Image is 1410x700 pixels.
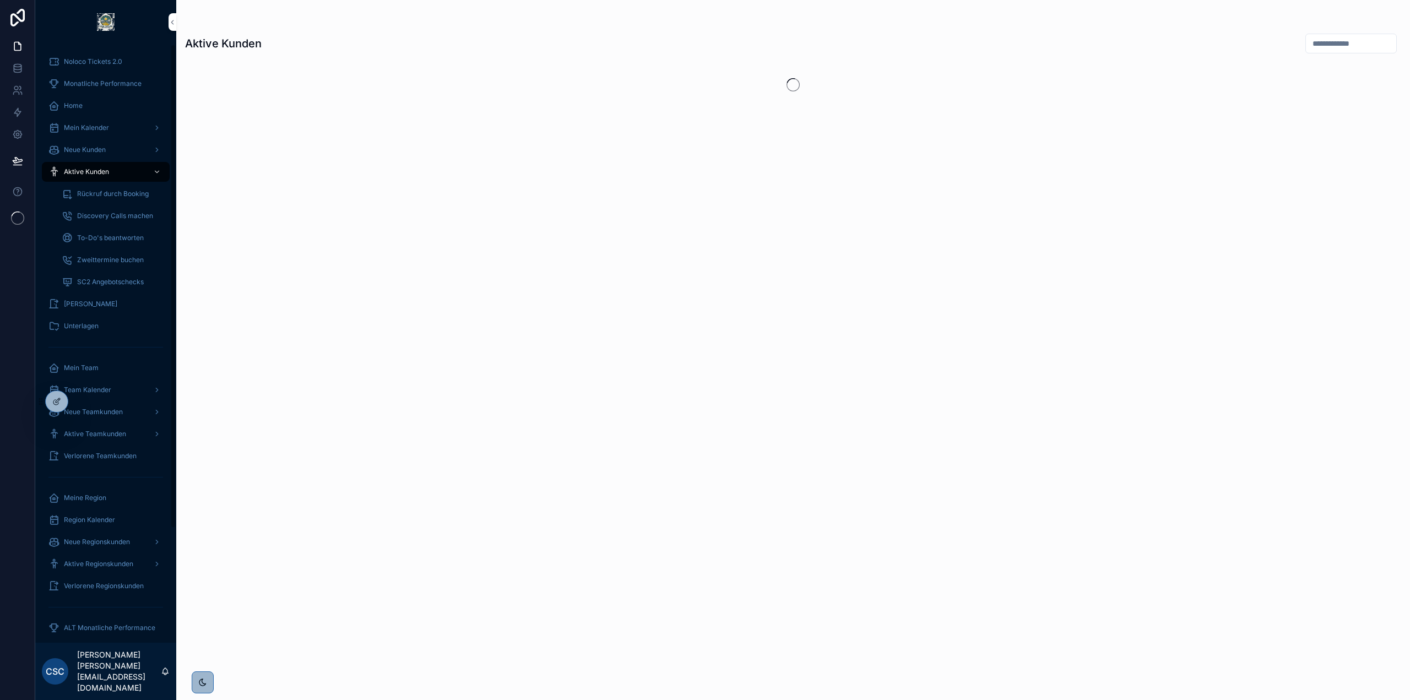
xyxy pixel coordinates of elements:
a: Aktive Kunden [42,162,170,182]
a: Aktive Regionskunden [42,554,170,574]
span: SC2 Angebotschecks [77,278,144,286]
a: Aktive Teamkunden [42,424,170,444]
a: Meine Region [42,488,170,508]
span: Home [64,101,83,110]
a: To-Do's beantworten [55,228,170,248]
a: Mein Kalender [42,118,170,138]
a: Monatliche Performance [42,74,170,94]
span: ALT Monatliche Performance [64,623,155,632]
span: Aktive Teamkunden [64,430,126,438]
a: Home [42,96,170,116]
a: Noloco Tickets 2.0 [42,52,170,72]
span: Neue Teamkunden [64,408,123,416]
span: Monatliche Performance [64,79,142,88]
a: Neue Kunden [42,140,170,160]
span: Neue Kunden [64,145,106,154]
span: Noloco Tickets 2.0 [64,57,122,66]
a: Region Kalender [42,510,170,530]
span: Discovery Calls machen [77,211,153,220]
span: To-Do's beantworten [77,234,144,242]
span: Zweittermine buchen [77,256,144,264]
span: Mein Team [64,363,99,372]
span: Region Kalender [64,515,115,524]
a: Unterlagen [42,316,170,336]
span: [PERSON_NAME] [64,300,117,308]
a: Mein Team [42,358,170,378]
a: Rückruf durch Booking [55,184,170,204]
span: Rückruf durch Booking [77,189,149,198]
span: Meine Region [64,493,106,502]
span: Aktive Kunden [64,167,109,176]
span: Mein Kalender [64,123,109,132]
h1: Aktive Kunden [185,36,262,51]
a: [PERSON_NAME] [42,294,170,314]
p: [PERSON_NAME] [PERSON_NAME][EMAIL_ADDRESS][DOMAIN_NAME] [77,649,161,693]
span: Unterlagen [64,322,99,330]
a: Discovery Calls machen [55,206,170,226]
a: Neue Teamkunden [42,402,170,422]
a: Neue Regionskunden [42,532,170,552]
span: CSc [46,665,64,678]
a: Zweittermine buchen [55,250,170,270]
span: Aktive Regionskunden [64,560,133,568]
span: Verlorene Teamkunden [64,452,137,460]
img: App logo [97,13,115,31]
a: Verlorene Teamkunden [42,446,170,466]
div: scrollable content [35,44,176,643]
a: Team Kalender [42,380,170,400]
a: SC2 Angebotschecks [55,272,170,292]
a: ALT Monatliche Performance [42,618,170,638]
span: Team Kalender [64,386,111,394]
span: Neue Regionskunden [64,538,130,546]
a: Verlorene Regionskunden [42,576,170,596]
span: Verlorene Regionskunden [64,582,144,590]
